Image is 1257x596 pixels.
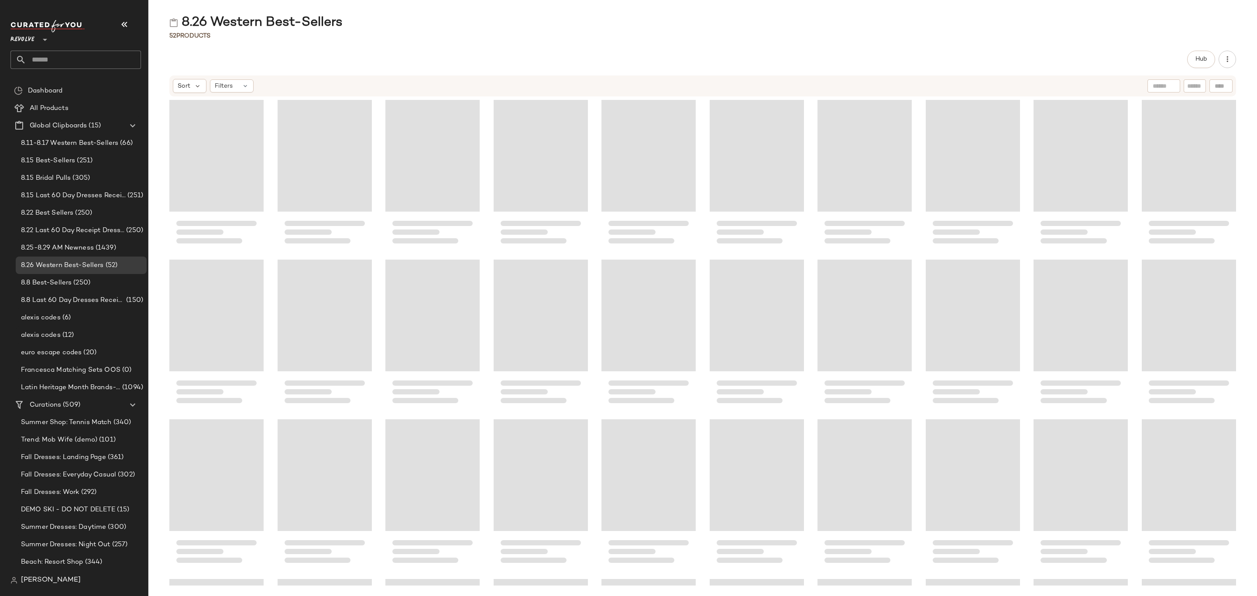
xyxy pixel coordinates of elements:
[21,295,124,305] span: 8.8 Last 60 Day Dresses Receipts Best-Sellers
[278,418,372,571] div: Loading...
[926,258,1020,411] div: Loading...
[817,258,912,411] div: Loading...
[385,258,480,411] div: Loading...
[21,452,106,462] span: Fall Dresses: Landing Page
[61,313,71,323] span: (6)
[21,435,97,445] span: Trend: Mob Wife (demo)
[169,258,264,411] div: Loading...
[601,99,696,251] div: Loading...
[21,487,79,497] span: Fall Dresses: Work
[169,99,264,251] div: Loading...
[30,400,61,410] span: Curations
[169,31,210,41] div: Products
[116,470,135,480] span: (302)
[385,418,480,571] div: Loading...
[10,577,17,584] img: svg%3e
[21,243,94,253] span: 8.25-8.29 AM Newness
[118,138,133,148] span: (66)
[124,226,143,236] span: (250)
[1142,418,1236,571] div: Loading...
[87,121,101,131] span: (15)
[21,383,120,393] span: Latin Heritage Month Brands- DO NOT DELETE
[278,99,372,251] div: Loading...
[79,487,97,497] span: (292)
[710,99,804,251] div: Loading...
[926,99,1020,251] div: Loading...
[817,418,912,571] div: Loading...
[21,138,118,148] span: 8.11-8.17 Western Best-Sellers
[10,20,85,32] img: cfy_white_logo.C9jOOHJF.svg
[169,418,264,571] div: Loading...
[926,418,1020,571] div: Loading...
[21,278,72,288] span: 8.8 Best-Sellers
[1195,56,1207,63] span: Hub
[14,86,23,95] img: svg%3e
[215,82,233,91] span: Filters
[21,418,112,428] span: Summer Shop: Tennis Match
[82,348,96,358] span: (20)
[21,208,73,218] span: 8.22 Best Sellers
[72,278,90,288] span: (250)
[21,173,71,183] span: 8.15 Bridal Pulls
[1034,99,1128,251] div: Loading...
[494,99,588,251] div: Loading...
[104,260,118,271] span: (52)
[21,348,82,358] span: euro escape codes
[110,540,128,550] span: (257)
[21,226,124,236] span: 8.22 Last 60 Day Receipt Dresses
[710,258,804,411] div: Loading...
[21,522,106,532] span: Summer Dresses: Daytime
[21,156,75,166] span: 8.15 Best-Sellers
[21,191,126,201] span: 8.15 Last 60 Day Dresses Receipt
[21,313,61,323] span: alexis codes
[106,522,126,532] span: (300)
[278,258,372,411] div: Loading...
[21,505,115,515] span: DEMO SKI - DO NOT DELETE
[494,418,588,571] div: Loading...
[112,418,131,428] span: (340)
[115,505,129,515] span: (15)
[601,418,696,571] div: Loading...
[1187,51,1215,68] button: Hub
[94,243,116,253] span: (1439)
[71,173,90,183] span: (305)
[21,330,61,340] span: alexis codes
[61,330,74,340] span: (12)
[21,260,104,271] span: 8.26 Western Best-Sellers
[73,208,92,218] span: (250)
[106,452,124,462] span: (361)
[28,86,62,96] span: Dashboard
[178,82,190,91] span: Sort
[30,103,69,113] span: All Products
[61,400,80,410] span: (509)
[710,418,804,571] div: Loading...
[169,33,176,39] span: 52
[120,365,131,375] span: (0)
[30,121,87,131] span: Global Clipboards
[75,156,93,166] span: (251)
[83,557,103,567] span: (344)
[494,258,588,411] div: Loading...
[385,99,480,251] div: Loading...
[169,18,178,27] img: svg%3e
[601,258,696,411] div: Loading...
[1142,99,1236,251] div: Loading...
[120,383,143,393] span: (1094)
[1034,418,1128,571] div: Loading...
[10,30,34,45] span: Revolve
[1142,258,1236,411] div: Loading...
[21,540,110,550] span: Summer Dresses: Night Out
[817,99,912,251] div: Loading...
[169,14,343,31] div: 8.26 Western Best-Sellers
[21,470,116,480] span: Fall Dresses: Everyday Casual
[97,435,116,445] span: (101)
[126,191,143,201] span: (251)
[21,365,120,375] span: Francesca Matching Sets OOS
[21,557,83,567] span: Beach: Resort Shop
[21,575,81,586] span: [PERSON_NAME]
[1034,258,1128,411] div: Loading...
[124,295,143,305] span: (150)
